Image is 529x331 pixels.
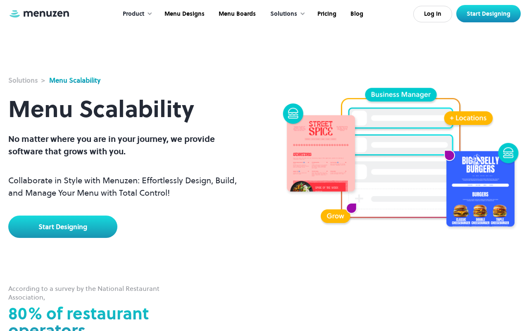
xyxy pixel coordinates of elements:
a: Pricing [310,1,343,27]
h1: Menu Scalability [8,85,248,133]
a: Blog [343,1,369,27]
div: According to a survey by the National Restaurant Association, [8,284,184,302]
a: Menu Designs [157,1,211,27]
div: Solutions [270,10,297,19]
div: Solutions [262,1,310,27]
p: Collaborate in Style with Menuzen: Effortlessly Design, Build, and Manage Your Menu with Total Co... [8,174,248,199]
p: No matter where you are in your journey, we provide software that grows with you. [8,133,248,158]
a: Start Designing [8,216,117,238]
div: Product [114,1,157,27]
div: Menu Scalability [49,75,101,85]
a: Solutions > [8,75,45,85]
a: Log In [413,6,452,22]
a: Start Designing [456,5,521,22]
div: Product [123,10,144,19]
a: Menu Boards [211,1,262,27]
